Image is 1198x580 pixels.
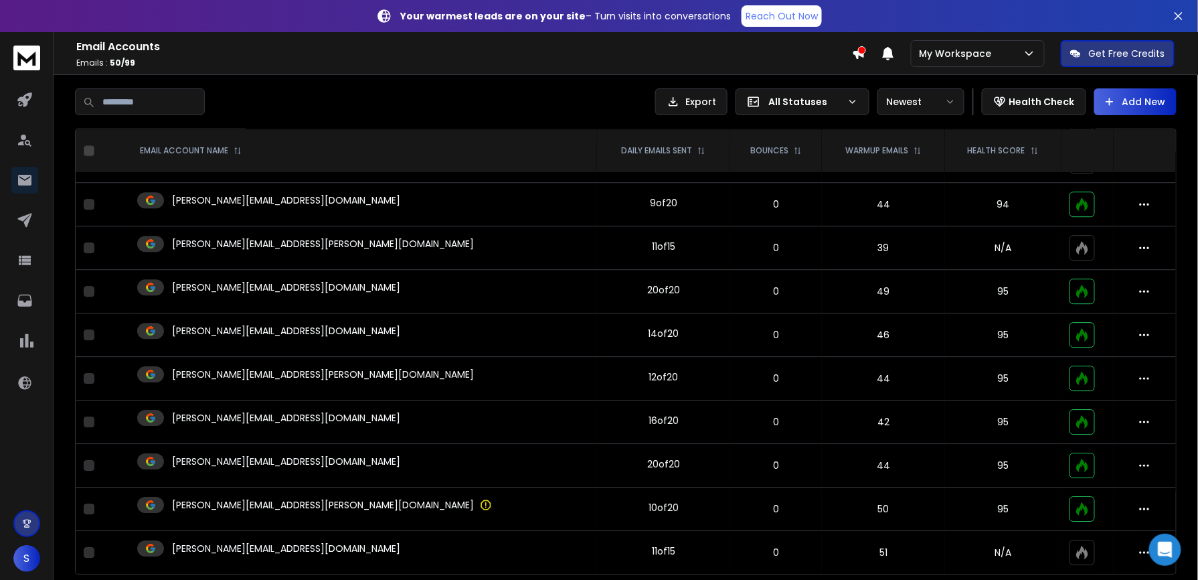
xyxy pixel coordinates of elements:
td: 94 [945,183,1061,226]
p: 0 [738,459,814,472]
div: 11 of 15 [652,545,675,558]
td: 95 [945,357,1061,401]
p: 0 [738,415,814,429]
p: Reach Out Now [746,9,818,23]
td: 44 [822,357,945,401]
p: – Turn visits into conversations [400,9,731,23]
div: 12 of 20 [649,370,678,384]
p: 0 [738,502,814,516]
td: 95 [945,444,1061,488]
p: [PERSON_NAME][EMAIL_ADDRESS][DOMAIN_NAME] [172,281,400,294]
strong: Your warmest leads are on your site [400,9,586,23]
div: EMAIL ACCOUNT NAME [140,145,242,156]
div: 16 of 20 [649,414,679,427]
img: logo [13,46,40,70]
p: 0 [738,285,814,298]
td: 44 [822,183,945,226]
span: 50 / 99 [110,57,135,68]
td: 39 [822,226,945,270]
div: 20 of 20 [647,283,680,297]
h1: Email Accounts [76,39,852,55]
td: 46 [822,313,945,357]
div: Open Intercom Messenger [1149,534,1181,566]
p: [PERSON_NAME][EMAIL_ADDRESS][PERSON_NAME][DOMAIN_NAME] [172,498,474,512]
button: Health Check [982,88,1086,115]
p: [PERSON_NAME][EMAIL_ADDRESS][DOMAIN_NAME] [172,194,400,207]
button: Get Free Credits [1061,40,1175,67]
div: 9 of 20 [650,196,677,210]
p: HEALTH SCORE [968,145,1025,156]
p: [PERSON_NAME][EMAIL_ADDRESS][DOMAIN_NAME] [172,455,400,468]
p: [PERSON_NAME][EMAIL_ADDRESS][PERSON_NAME][DOMAIN_NAME] [172,368,474,381]
button: S [13,545,40,572]
p: 0 [738,241,814,255]
td: 44 [822,444,945,488]
p: Health Check [1009,95,1075,108]
p: My Workspace [920,47,997,60]
p: 0 [738,198,814,211]
a: Reach Out Now [742,5,822,27]
td: 95 [945,401,1061,444]
td: 50 [822,488,945,531]
p: 0 [738,328,814,342]
p: [PERSON_NAME][EMAIL_ADDRESS][DOMAIN_NAME] [172,542,400,555]
p: Emails : [76,58,852,68]
td: 95 [945,488,1061,531]
div: 11 of 15 [652,240,675,253]
p: BOUNCES [750,145,788,156]
p: 0 [738,546,814,559]
button: Add New [1094,88,1177,115]
td: 42 [822,401,945,444]
div: 14 of 20 [648,327,679,340]
p: WARMUP EMAILS [845,145,908,156]
td: 95 [945,270,1061,313]
button: Newest [877,88,964,115]
td: 95 [945,313,1061,357]
p: N/A [953,241,1053,255]
td: 49 [822,270,945,313]
p: All Statuses [768,95,842,108]
div: 10 of 20 [649,501,679,514]
div: 20 of 20 [647,457,680,471]
td: 51 [822,531,945,575]
p: DAILY EMAILS SENT [621,145,692,156]
p: 0 [738,372,814,385]
p: N/A [953,546,1053,559]
p: Get Free Credits [1089,47,1165,60]
p: [PERSON_NAME][EMAIL_ADDRESS][PERSON_NAME][DOMAIN_NAME] [172,237,474,250]
p: [PERSON_NAME][EMAIL_ADDRESS][DOMAIN_NAME] [172,411,400,425]
p: [PERSON_NAME][EMAIL_ADDRESS][DOMAIN_NAME] [172,324,400,338]
button: Export [655,88,728,115]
